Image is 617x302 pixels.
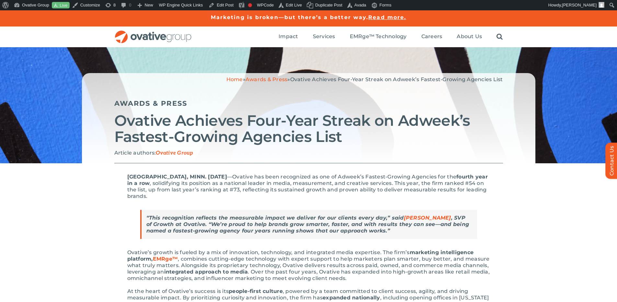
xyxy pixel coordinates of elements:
[114,113,503,145] h2: Ovative Achieves Four-Year Streak on Adweek’s Fastest-Growing Agencies List
[156,150,193,156] span: Ovative Group
[127,288,468,301] span: , powered by a team committed to client success, agility, and driving measurable impact. By prior...
[114,30,192,36] a: OG_Full_horizontal_RGB
[404,215,451,221] a: [PERSON_NAME]
[246,76,287,82] a: Awards & Press
[127,256,490,275] span: , combines cutting-edge technology with expert support to help marketers plan smarter, buy better...
[279,33,298,40] a: Impact
[248,3,252,7] div: Focus keyphrase not set
[229,288,283,294] span: people-first culture
[211,14,369,20] a: Marketing is broken—but there’s a better way.
[127,180,487,199] span: , solidifying its position as a national leader in media, measurement, and creative services. Thi...
[226,76,503,82] span: » »
[323,295,380,301] span: expanded nationally
[146,215,469,234] strong: “This recognition reflects the measurable impact we deliver for our clients every day,” said , SV...
[153,256,178,262] a: EMRge™
[127,249,410,255] span: Ovative’s growth is fueled by a mix of innovation, technology, and integrated media expertise. Th...
[368,14,406,20] a: Read more.
[421,33,442,40] a: Careers
[232,174,456,180] span: Ovative has been recognized as one of Adweek’s Fastest-Growing Agencies for the
[52,2,70,9] a: Live
[290,76,503,82] span: Ovative Achieves Four-Year Streak on Adweek’s Fastest-Growing Agencies List
[127,269,490,281] span: . Over the past four years, Ovative has expanded into high-growth areas like retail media, omnich...
[313,33,335,40] a: Services
[457,33,482,40] a: About Us
[226,76,243,82] a: Home
[227,174,232,180] span: —
[114,99,187,107] a: Awards & Press
[114,150,503,156] p: Article authors:
[127,288,229,294] span: At the heart of Ovative’s success is its
[127,174,227,180] span: [GEOGRAPHIC_DATA], MINN. [DATE]
[497,33,503,40] a: Search
[127,174,488,186] span: fourth year in a row
[279,27,503,47] nav: Menu
[350,33,407,40] a: EMRge™ Technology
[127,249,474,262] span: marketing intelligence platform,
[164,269,248,275] span: integrated approach to media
[562,3,597,7] span: [PERSON_NAME]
